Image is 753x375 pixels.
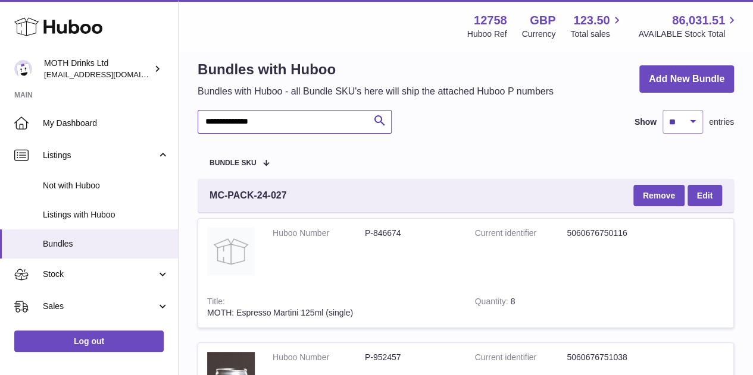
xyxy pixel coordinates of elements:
[43,150,157,161] span: Listings
[530,12,555,29] strong: GBP
[467,29,507,40] div: Huboo Ref
[210,159,257,167] span: Bundle SKU
[43,180,169,191] span: Not with Huboo
[475,352,567,363] dt: Current identifier
[638,12,739,40] a: 86,031.51 AVAILABLE Stock Total
[43,118,169,129] span: My Dashboard
[198,85,554,98] p: Bundles with Huboo - all Bundle SKU's here will ship the attached Huboo P numbers
[207,307,457,319] div: MOTH: Espresso Martini 125ml (single)
[639,65,734,93] a: Add New Bundle
[43,238,169,250] span: Bundles
[573,12,610,29] span: 123.50
[474,12,507,29] strong: 12758
[522,29,556,40] div: Currency
[44,70,175,79] span: [EMAIL_ADDRESS][DOMAIN_NAME]
[207,297,225,309] strong: Title
[198,60,554,79] h1: Bundles with Huboo
[567,228,659,239] dd: 5060676750116
[210,189,287,202] span: MC-PACK-24-027
[475,228,567,239] dt: Current identifier
[672,12,725,29] span: 86,031.51
[466,287,563,327] td: 8
[365,228,457,239] dd: P-846674
[570,29,623,40] span: Total sales
[44,58,151,80] div: MOTH Drinks Ltd
[43,209,169,220] span: Listings with Huboo
[273,352,365,363] dt: Huboo Number
[638,29,739,40] span: AVAILABLE Stock Total
[688,185,722,206] a: Edit
[207,228,255,275] img: MOTH: Espresso Martini 125ml (single)
[475,297,511,309] strong: Quantity
[14,330,164,352] a: Log out
[635,116,657,128] label: Show
[570,12,623,40] a: 123.50 Total sales
[567,352,659,363] dd: 5060676751038
[14,60,32,78] img: orders@mothdrinks.com
[43,301,157,312] span: Sales
[709,116,734,128] span: entries
[365,352,457,363] dd: P-952457
[273,228,365,239] dt: Huboo Number
[43,269,157,280] span: Stock
[633,185,685,206] button: Remove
